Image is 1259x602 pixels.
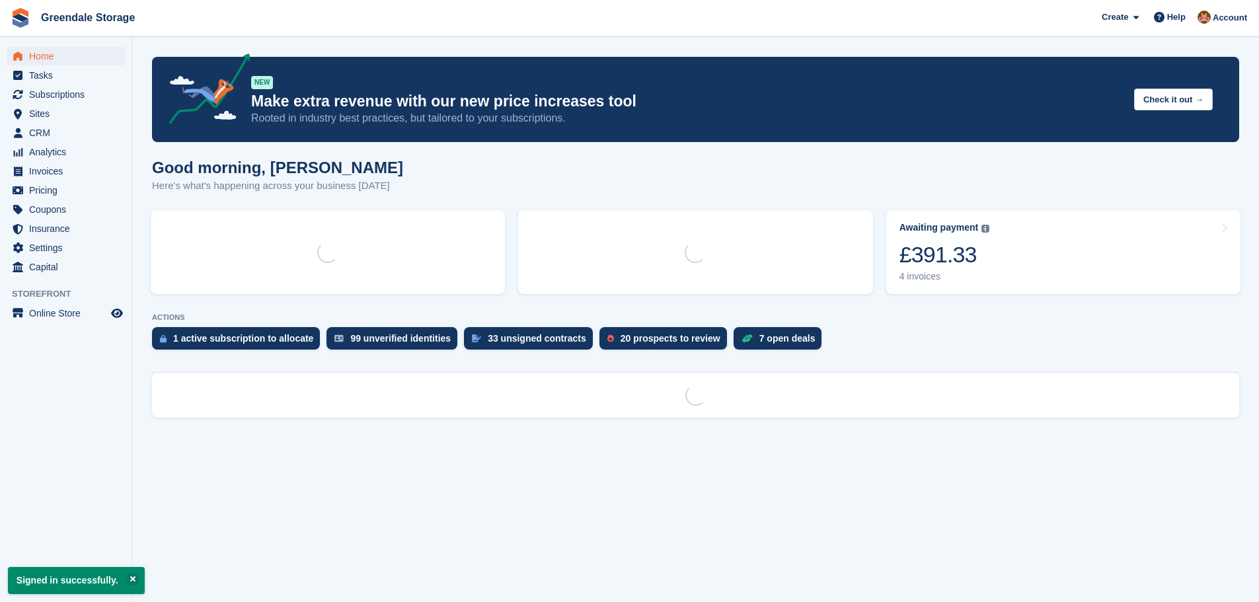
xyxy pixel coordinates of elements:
p: Here's what's happening across your business [DATE] [152,178,403,194]
p: Signed in successfully. [8,567,145,594]
span: Online Store [29,304,108,322]
span: Home [29,47,108,65]
a: menu [7,104,125,123]
a: 33 unsigned contracts [464,327,599,356]
span: Create [1102,11,1128,24]
span: Help [1167,11,1186,24]
a: Awaiting payment £391.33 4 invoices [886,210,1240,294]
div: 99 unverified identities [350,333,451,344]
span: Invoices [29,162,108,180]
img: contract_signature_icon-13c848040528278c33f63329250d36e43548de30e8caae1d1a13099fd9432cc5.svg [472,334,481,342]
div: NEW [251,76,273,89]
span: Subscriptions [29,85,108,104]
div: 4 invoices [899,271,990,282]
a: Greendale Storage [36,7,140,28]
span: Settings [29,239,108,257]
a: Preview store [109,305,125,321]
span: Pricing [29,181,108,200]
a: menu [7,162,125,180]
span: Insurance [29,219,108,238]
img: verify_identity-adf6edd0f0f0b5bbfe63781bf79b02c33cf7c696d77639b501bdc392416b5a36.svg [334,334,344,342]
a: menu [7,143,125,161]
div: 7 open deals [759,333,816,344]
div: Awaiting payment [899,222,979,233]
a: 20 prospects to review [599,327,734,356]
p: ACTIONS [152,313,1239,322]
span: Storefront [12,287,132,301]
span: CRM [29,124,108,142]
a: menu [7,47,125,65]
a: menu [7,181,125,200]
div: £391.33 [899,241,990,268]
span: Capital [29,258,108,276]
span: Coupons [29,200,108,219]
a: 99 unverified identities [326,327,464,356]
img: stora-icon-8386f47178a22dfd0bd8f6a31ec36ba5ce8667c1dd55bd0f319d3a0aa187defe.svg [11,8,30,28]
p: Make extra revenue with our new price increases tool [251,92,1124,111]
a: 7 open deals [734,327,829,356]
span: Tasks [29,66,108,85]
div: 20 prospects to review [621,333,720,344]
a: menu [7,239,125,257]
a: menu [7,200,125,219]
img: prospect-51fa495bee0391a8d652442698ab0144808aea92771e9ea1ae160a38d050c398.svg [607,334,614,342]
button: Check it out → [1134,89,1213,110]
a: menu [7,85,125,104]
div: 1 active subscription to allocate [173,333,313,344]
a: menu [7,66,125,85]
img: icon-info-grey-7440780725fd019a000dd9b08b2336e03edf1995a4989e88bcd33f0948082b44.svg [981,225,989,233]
img: deal-1b604bf984904fb50ccaf53a9ad4b4a5d6e5aea283cecdc64d6e3604feb123c2.svg [742,334,753,343]
div: 33 unsigned contracts [488,333,586,344]
a: 1 active subscription to allocate [152,327,326,356]
a: menu [7,304,125,322]
img: Justin Swingler [1198,11,1211,24]
h1: Good morning, [PERSON_NAME] [152,159,403,176]
a: menu [7,258,125,276]
span: Account [1213,11,1247,24]
span: Analytics [29,143,108,161]
a: menu [7,124,125,142]
p: Rooted in industry best practices, but tailored to your subscriptions. [251,111,1124,126]
img: price-adjustments-announcement-icon-8257ccfd72463d97f412b2fc003d46551f7dbcb40ab6d574587a9cd5c0d94... [158,54,250,129]
img: active_subscription_to_allocate_icon-d502201f5373d7db506a760aba3b589e785aa758c864c3986d89f69b8ff3... [160,334,167,343]
a: menu [7,219,125,238]
span: Sites [29,104,108,123]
